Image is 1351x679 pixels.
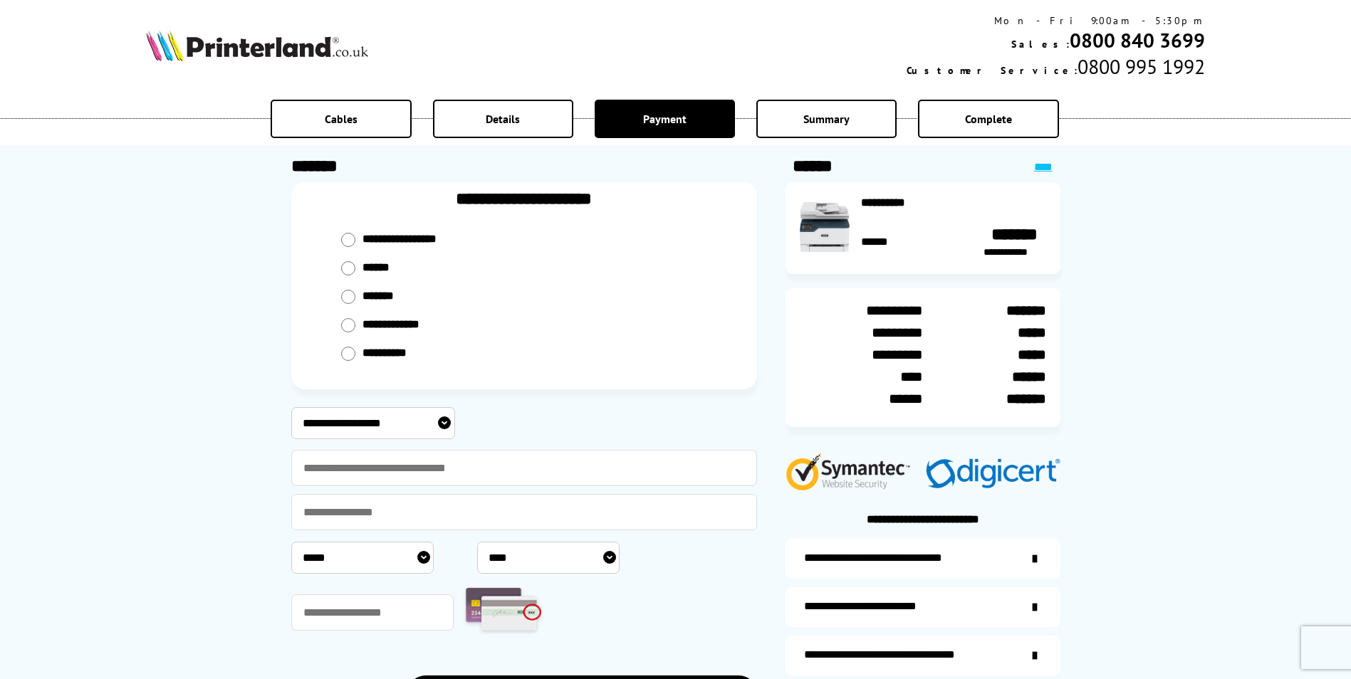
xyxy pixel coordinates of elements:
[486,112,520,126] span: Details
[803,112,850,126] span: Summary
[907,14,1205,27] div: Mon - Fri 9:00am - 5:30pm
[907,64,1078,77] span: Customer Service:
[786,636,1060,675] a: additional-cables
[1011,38,1070,51] span: Sales:
[786,587,1060,627] a: items-arrive
[786,539,1060,579] a: additional-ink
[1070,27,1205,53] a: 0800 840 3699
[146,30,368,61] img: Printerland Logo
[1078,53,1205,80] span: 0800 995 1992
[643,112,687,126] span: Payment
[965,112,1012,126] span: Complete
[325,112,358,126] span: Cables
